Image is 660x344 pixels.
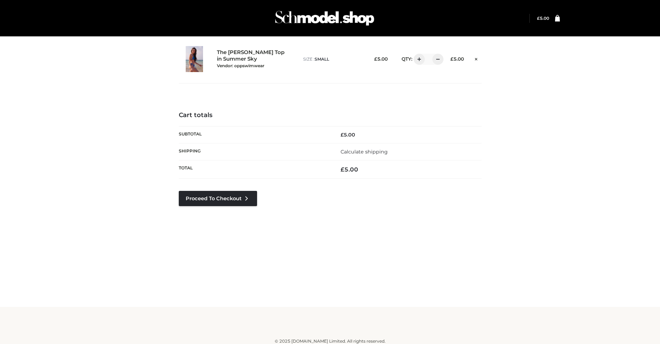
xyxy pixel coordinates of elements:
[217,49,288,69] a: The [PERSON_NAME] Top in Summer SkyVendor: oppswimwear
[537,16,549,21] a: £5.00
[179,191,257,206] a: Proceed to Checkout
[217,63,264,68] small: Vendor: oppswimwear
[450,56,464,62] bdi: 5.00
[450,56,454,62] span: £
[471,54,481,63] a: Remove this item
[273,5,377,32] img: Schmodel Admin 964
[179,143,330,160] th: Shipping
[341,166,344,173] span: £
[374,56,388,62] bdi: 5.00
[395,54,439,65] div: QTY:
[303,56,362,62] p: size :
[537,16,540,21] span: £
[341,132,355,138] bdi: 5.00
[341,149,388,155] a: Calculate shipping
[341,166,358,173] bdi: 5.00
[374,56,377,62] span: £
[179,112,482,119] h4: Cart totals
[341,132,344,138] span: £
[179,160,330,179] th: Total
[537,16,549,21] bdi: 5.00
[179,126,330,143] th: Subtotal
[315,56,329,62] span: SMALL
